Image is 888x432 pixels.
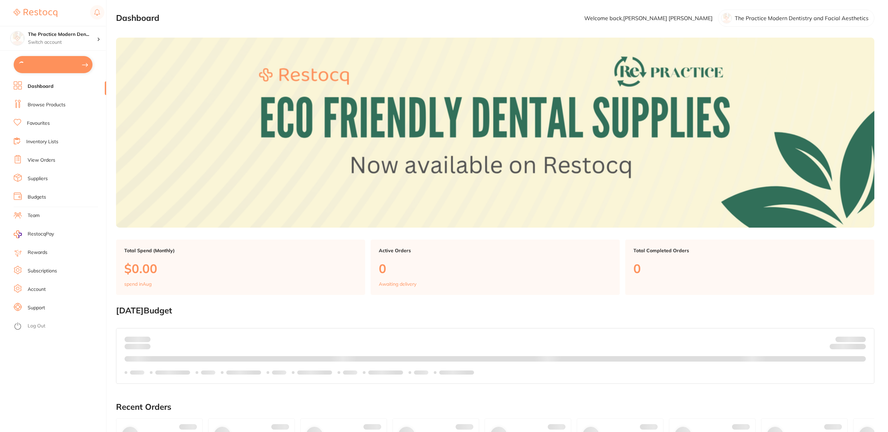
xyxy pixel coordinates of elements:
[28,194,46,201] a: Budgets
[14,321,104,332] button: Log Out
[116,240,365,295] a: Total Spend (Monthly)$0.00spend inAug
[28,157,55,164] a: View Orders
[379,281,416,287] p: Awaiting delivery
[28,83,54,90] a: Dashboard
[155,370,190,375] p: Labels extended
[28,212,40,219] a: Team
[201,370,215,375] p: Labels
[835,337,866,342] p: Budget:
[116,13,159,23] h2: Dashboard
[27,120,50,127] a: Favourites
[439,370,474,375] p: Labels extended
[226,370,261,375] p: Labels extended
[125,342,151,350] p: month
[343,370,357,375] p: Labels
[26,138,58,145] a: Inventory Lists
[125,337,151,342] p: Spent:
[28,175,48,182] a: Suppliers
[414,370,428,375] p: Labels
[853,336,866,342] strong: $NaN
[116,38,874,228] img: Dashboard
[272,370,286,375] p: Labels
[735,15,869,21] p: The Practice Modern Dentistry and Facial Aesthetics
[379,261,612,275] p: 0
[371,240,620,295] a: Active Orders0Awaiting delivery
[14,5,57,21] a: Restocq Logo
[379,248,612,253] p: Active Orders
[368,370,403,375] p: Labels extended
[116,402,874,412] h2: Recent Orders
[28,323,45,329] a: Log Out
[14,9,57,17] img: Restocq Logo
[830,342,866,350] p: Remaining:
[28,231,54,238] span: RestocqPay
[633,248,866,253] p: Total Completed Orders
[139,336,151,342] strong: $0.00
[124,261,357,275] p: $0.00
[28,102,66,108] a: Browse Products
[14,230,54,238] a: RestocqPay
[28,39,97,46] p: Switch account
[28,249,47,256] a: Rewards
[625,240,874,295] a: Total Completed Orders0
[28,305,45,311] a: Support
[124,248,357,253] p: Total Spend (Monthly)
[28,31,97,38] h4: The Practice Modern Dentistry and Facial Aesthetics
[854,345,866,351] strong: $0.00
[124,281,152,287] p: spend in Aug
[14,230,22,238] img: RestocqPay
[28,286,46,293] a: Account
[28,268,57,274] a: Subscriptions
[297,370,332,375] p: Labels extended
[11,31,24,45] img: The Practice Modern Dentistry and Facial Aesthetics
[116,306,874,315] h2: [DATE] Budget
[633,261,866,275] p: 0
[584,15,713,21] p: Welcome back, [PERSON_NAME] [PERSON_NAME]
[130,370,144,375] p: Labels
